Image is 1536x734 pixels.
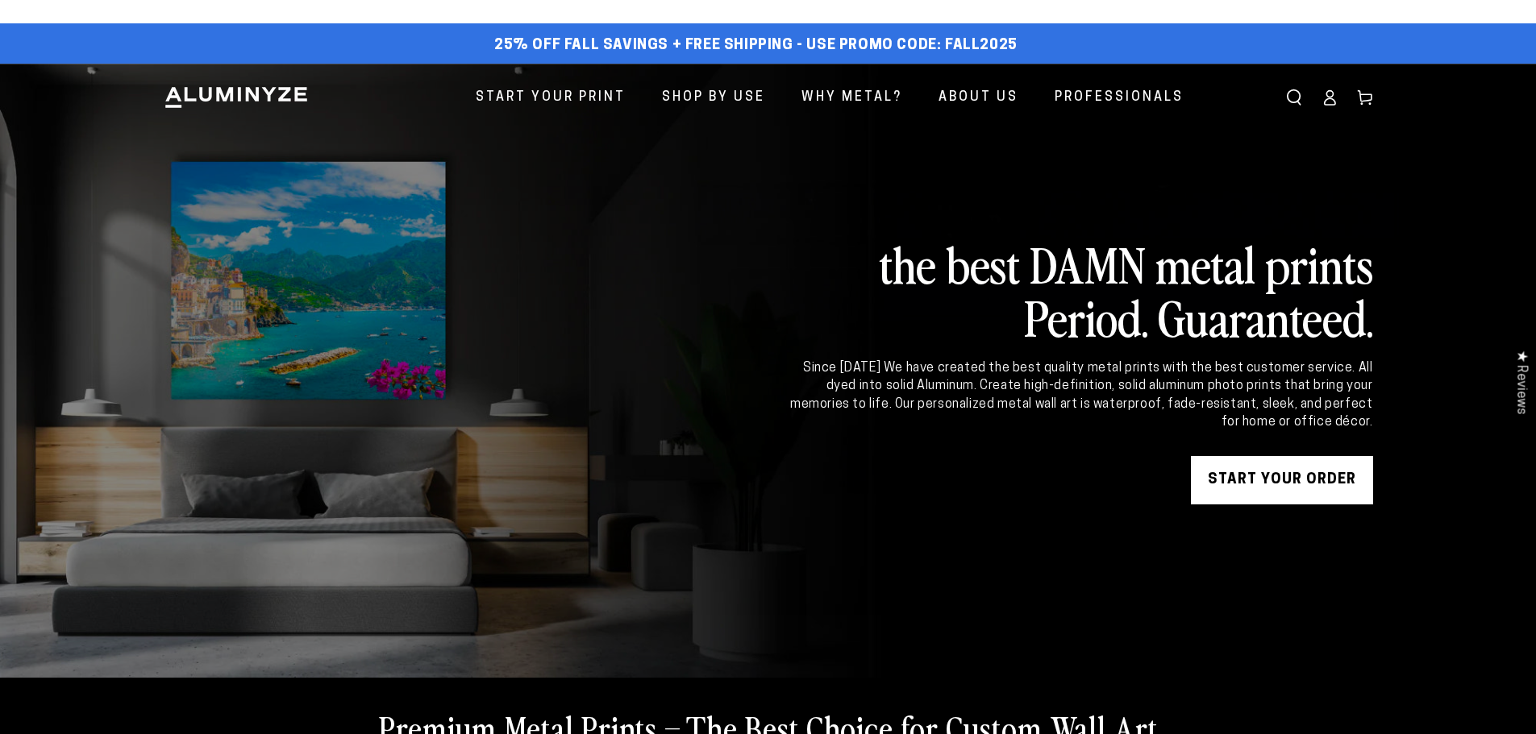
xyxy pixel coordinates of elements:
[164,85,309,110] img: Aluminyze
[788,237,1373,343] h2: the best DAMN metal prints Period. Guaranteed.
[1055,86,1184,110] span: Professionals
[662,86,765,110] span: Shop By Use
[789,77,914,119] a: Why Metal?
[494,37,1018,55] span: 25% off FALL Savings + Free Shipping - Use Promo Code: FALL2025
[926,77,1030,119] a: About Us
[1505,338,1536,427] div: Click to open Judge.me floating reviews tab
[1043,77,1196,119] a: Professionals
[464,77,638,119] a: Start Your Print
[801,86,902,110] span: Why Metal?
[1276,80,1312,115] summary: Search our site
[939,86,1018,110] span: About Us
[650,77,777,119] a: Shop By Use
[1191,456,1373,504] a: START YOUR Order
[788,359,1373,432] div: Since [DATE] We have created the best quality metal prints with the best customer service. All dy...
[476,86,626,110] span: Start Your Print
